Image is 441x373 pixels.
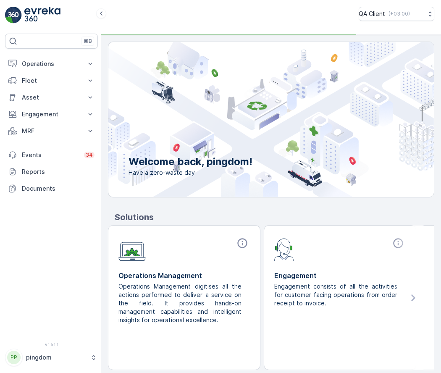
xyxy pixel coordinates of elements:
p: Operations Management digitises all the actions performed to deliver a service on the field. It p... [118,282,243,324]
div: PP [7,351,21,364]
span: Have a zero-waste day [129,168,252,177]
p: pingdom [26,353,86,362]
p: MRF [22,127,81,135]
p: Asset [22,93,81,102]
button: MRF [5,123,98,139]
p: Engagement consists of all the activities for customer facing operations from order receipt to in... [274,282,399,307]
a: Events34 [5,147,98,163]
a: Reports [5,163,98,180]
img: city illustration [71,42,434,197]
button: Engagement [5,106,98,123]
p: Engagement [274,271,406,281]
p: ⌘B [84,38,92,45]
button: Fleet [5,72,98,89]
p: Reports [22,168,94,176]
p: Operations [22,60,81,68]
img: module-icon [274,237,294,261]
p: 34 [86,152,93,158]
img: module-icon [118,237,146,261]
button: PPpingdom [5,349,98,366]
a: Documents [5,180,98,197]
p: Solutions [115,211,434,223]
button: QA Client(+03:00) [359,7,434,21]
img: logo [5,7,22,24]
p: ( +03:00 ) [388,11,410,17]
img: logo_light-DOdMpM7g.png [24,7,60,24]
p: Engagement [22,110,81,118]
p: Fleet [22,76,81,85]
p: Welcome back, pingdom! [129,155,252,168]
p: Operations Management [118,271,250,281]
button: Operations [5,55,98,72]
button: Asset [5,89,98,106]
p: Documents [22,184,94,193]
p: Events [22,151,79,159]
p: QA Client [359,10,385,18]
span: v 1.51.1 [5,342,98,347]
